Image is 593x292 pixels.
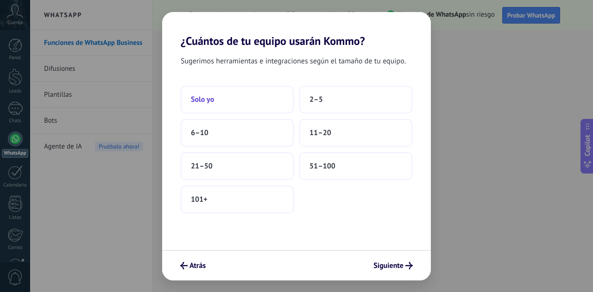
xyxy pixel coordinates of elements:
[189,262,206,269] span: Atrás
[181,55,406,67] span: Sugerimos herramientas e integraciones según el tamaño de tu equipo.
[299,86,412,113] button: 2–5
[162,12,431,48] h2: ¿Cuántos de tu equipo usarán Kommo?
[309,128,331,137] span: 11–20
[309,95,323,104] span: 2–5
[191,162,213,171] span: 21–50
[309,162,335,171] span: 51–100
[369,258,417,273] button: Siguiente
[299,119,412,147] button: 11–20
[299,152,412,180] button: 51–100
[191,195,208,204] span: 101+
[181,86,294,113] button: Solo yo
[373,262,404,269] span: Siguiente
[181,152,294,180] button: 21–50
[176,258,210,273] button: Atrás
[191,128,208,137] span: 6–10
[191,95,214,104] span: Solo yo
[181,186,294,213] button: 101+
[181,119,294,147] button: 6–10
